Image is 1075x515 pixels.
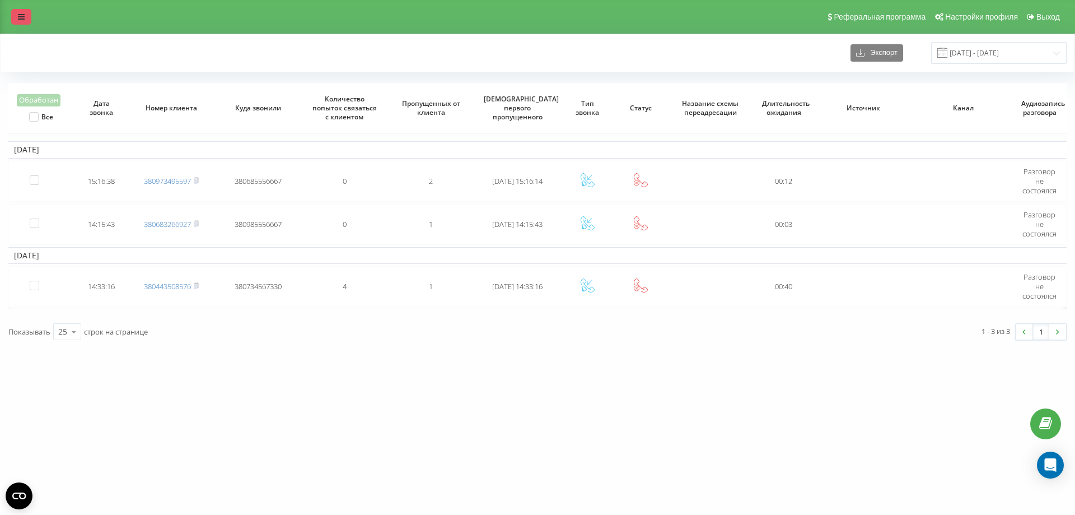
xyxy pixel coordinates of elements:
[75,266,128,307] td: 14:33:16
[568,99,606,117] span: Тип звонка
[83,99,121,117] span: Дата звонка
[8,247,1067,264] td: [DATE]
[1022,210,1057,239] span: Разговор не состоялся
[235,281,282,291] span: 380734567330
[8,327,50,337] span: Показывать
[754,161,814,202] td: 00:12
[762,99,806,117] span: Длительность ожидания
[84,327,148,337] span: строк на странице
[144,176,191,186] a: 380973495597
[6,482,32,509] button: Open CMP widget
[754,266,814,307] td: 00:40
[311,95,378,121] span: Количество попыток связаться с клиентом
[864,49,898,57] span: Экспорт
[824,104,903,113] span: Источник
[754,204,814,245] td: 00:03
[945,12,1018,21] span: Настройки профиля
[1036,12,1060,21] span: Выход
[429,281,433,291] span: 1
[429,219,433,229] span: 1
[492,176,543,186] span: [DATE] 15:16:14
[397,99,465,117] span: Пропущенных от клиента
[343,219,347,229] span: 0
[235,219,282,229] span: 380985556667
[492,219,543,229] span: [DATE] 14:15:43
[1021,99,1059,117] span: Аудиозапись разговора
[1032,324,1049,340] a: 1
[343,281,347,291] span: 4
[621,104,660,113] span: Статус
[144,219,191,229] a: 380683266927
[235,176,282,186] span: 380685556667
[343,176,347,186] span: 0
[850,44,903,62] button: Экспорт
[484,95,551,121] span: [DEMOGRAPHIC_DATA] первого пропущенного
[75,204,128,245] td: 14:15:43
[1022,272,1057,301] span: Разговор не состоялся
[144,281,191,291] a: 380443508576
[923,104,1003,113] span: Канал
[138,104,205,113] span: Номер клиента
[8,141,1067,158] td: [DATE]
[29,112,53,122] label: Все
[492,281,543,291] span: [DATE] 14:33:16
[834,12,926,21] span: Реферальная программа
[1022,166,1057,196] span: Разговор не состоялся
[981,326,1010,337] div: 1 - 3 из 3
[1037,452,1064,479] div: Open Intercom Messenger
[75,161,128,202] td: 15:16:38
[224,104,292,113] span: Куда звонили
[58,326,67,337] div: 25
[429,176,433,186] span: 2
[676,99,744,117] span: Название схемы переадресации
